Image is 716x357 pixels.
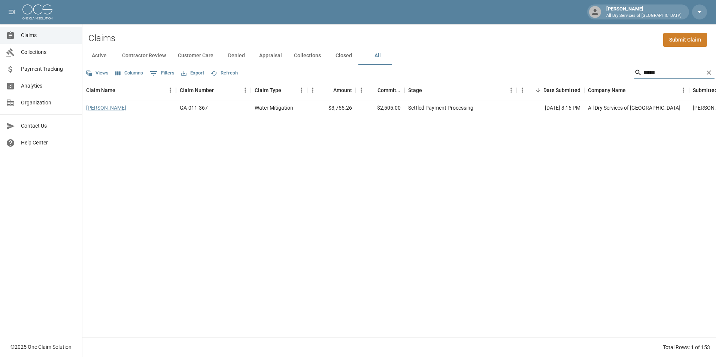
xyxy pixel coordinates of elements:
img: ocs-logo-white-transparent.png [22,4,52,19]
button: Sort [281,85,292,95]
div: Date Submitted [543,80,580,101]
div: Water Mitigation [255,104,293,112]
button: Sort [626,85,636,95]
div: dynamic tabs [82,47,716,65]
div: Claim Number [176,80,251,101]
button: All [361,47,394,65]
div: GA-011-367 [180,104,208,112]
button: Sort [323,85,333,95]
button: Menu [165,85,176,96]
div: Company Name [584,80,689,101]
div: Stage [408,80,422,101]
div: Total Rows: 1 of 153 [663,344,710,351]
div: © 2025 One Claim Solution [10,343,72,351]
h2: Claims [88,33,115,44]
button: Denied [219,47,253,65]
div: Date Submitted [517,80,584,101]
button: Collections [288,47,327,65]
a: Submit Claim [663,33,707,47]
button: Refresh [209,67,240,79]
div: Stage [404,80,517,101]
button: Active [82,47,116,65]
button: Sort [533,85,543,95]
div: Amount [307,80,356,101]
button: Sort [367,85,377,95]
span: Help Center [21,139,76,147]
button: Sort [115,85,126,95]
button: Menu [678,85,689,96]
button: Closed [327,47,361,65]
div: [DATE] 3:16 PM [517,101,584,115]
button: open drawer [4,4,19,19]
div: Committed Amount [356,80,404,101]
a: [PERSON_NAME] [86,104,126,112]
div: Claim Name [86,80,115,101]
div: Claim Type [251,80,307,101]
span: Claims [21,31,76,39]
button: Clear [703,67,715,78]
span: Payment Tracking [21,65,76,73]
button: Appraisal [253,47,288,65]
button: Menu [296,85,307,96]
button: Sort [422,85,433,95]
div: Company Name [588,80,626,101]
button: Contractor Review [116,47,172,65]
div: All Dry Services of Atlanta [588,104,680,112]
button: Export [179,67,206,79]
button: Views [84,67,110,79]
p: All Dry Services of [GEOGRAPHIC_DATA] [606,13,682,19]
div: Claim Name [82,80,176,101]
button: Menu [307,85,318,96]
div: Search [634,67,715,80]
button: Menu [517,85,528,96]
button: Show filters [148,67,176,79]
button: Select columns [113,67,145,79]
button: Menu [240,85,251,96]
button: Menu [356,85,367,96]
button: Menu [506,85,517,96]
div: $3,755.26 [307,101,356,115]
button: Sort [214,85,224,95]
span: Organization [21,99,76,107]
div: Claim Type [255,80,281,101]
span: Contact Us [21,122,76,130]
div: $2,505.00 [356,101,404,115]
button: Customer Care [172,47,219,65]
div: Settled Payment Processing [408,104,473,112]
div: [PERSON_NAME] [603,5,685,19]
div: Claim Number [180,80,214,101]
div: Committed Amount [377,80,401,101]
span: Collections [21,48,76,56]
span: Analytics [21,82,76,90]
div: Amount [333,80,352,101]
